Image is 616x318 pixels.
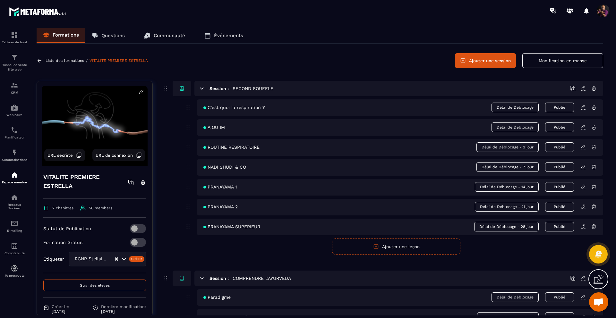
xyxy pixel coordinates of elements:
span: 56 members [89,206,112,210]
p: CRM [2,91,27,94]
span: Délai de Déblocage - 3 jour [476,142,539,152]
h4: VITALITE PREMIERE ESTRELLA [43,172,128,190]
span: Délai de Déblocage [492,292,539,302]
button: URL de connexion [92,149,145,161]
span: C'est quoi la respiration ? [203,105,265,110]
span: Suivi des élèves [80,283,110,288]
p: Tunnel de vente Site web [2,63,27,72]
img: logo [9,6,67,17]
button: Publié [545,103,574,112]
span: Délai de Déblocage - 28 jour [474,222,539,231]
input: Search for option [108,255,114,263]
div: Search for option [69,252,146,266]
button: Publié [545,122,574,132]
a: Communauté [138,28,192,43]
p: Tableau de bord [2,40,27,44]
a: formationformationTableau de bord [2,26,27,49]
p: [DATE] [52,309,69,314]
p: [DATE] [101,309,146,314]
button: URL secrète [44,149,85,161]
p: Automatisations [2,158,27,162]
span: Délai de Déblocage - 7 jour [476,162,539,172]
p: Webinaire [2,113,27,117]
h5: COMPRENDRE L'AYURVEDA [233,275,291,281]
button: Ajouter une session [455,53,516,68]
span: Délai de Déblocage [492,122,539,132]
a: accountantaccountantComptabilité [2,237,27,260]
a: Questions [85,28,131,43]
span: ROUTINE RESPIRATOIRE [203,145,260,150]
div: Créer [129,256,145,262]
img: formation [11,54,18,61]
span: PRANAYAMA SUPERIEUR [203,224,260,229]
p: Statut de Publication [43,226,91,231]
a: emailemailE-mailing [2,215,27,237]
a: automationsautomationsEspace membre [2,166,27,189]
button: Publié [545,292,574,302]
p: Questions [101,33,125,38]
p: IA prospects [2,274,27,277]
p: Comptabilité [2,251,27,255]
img: automations [11,149,18,156]
p: Communauté [154,33,185,38]
img: scheduler [11,126,18,134]
img: accountant [11,242,18,250]
a: Formations [37,28,85,43]
a: Événements [198,28,250,43]
span: Paradigme [203,295,231,300]
p: Espace membre [2,180,27,184]
span: Délai de Déblocage [492,103,539,112]
span: URL de connexion [96,153,133,158]
span: PRANAYAMA 2 [203,204,238,209]
button: Publié [545,222,574,231]
span: PRANAYAMA 1 [203,184,237,189]
span: 2 chapitres [52,206,73,210]
div: Ouvrir le chat [589,292,608,312]
button: Clear Selected [115,257,118,262]
a: schedulerschedulerPlanificateur [2,121,27,144]
img: automations [11,104,18,112]
button: Suivi des élèves [43,280,146,291]
button: Publié [545,162,574,172]
p: Formation Gratuit [43,240,83,245]
p: Événements [214,33,243,38]
a: VITALITE PREMIERE ESTRELLA [90,58,148,63]
span: Délai de Déblocage - 14 jour [475,182,539,192]
img: formation [11,31,18,39]
button: Publié [545,142,574,152]
h5: SECOND SOUFFLE [233,85,273,92]
img: email [11,220,18,227]
span: URL secrète [47,153,73,158]
button: Publié [545,182,574,192]
a: formationformationTunnel de vente Site web [2,49,27,77]
button: Publié [545,202,574,212]
button: Ajouter une leçon [332,238,460,255]
img: automations [11,171,18,179]
span: RGNR Stellaire [73,255,108,263]
span: / [86,58,88,64]
img: social-network [11,194,18,201]
a: Liste des formations [46,58,84,63]
p: Planificateur [2,136,27,139]
a: automationsautomationsWebinaire [2,99,27,121]
span: Délai de Déblocage - 21 jour [475,202,539,212]
a: automationsautomationsAutomatisations [2,144,27,166]
span: A OU IM [203,125,225,130]
p: Étiqueter [43,256,64,262]
p: Réseaux Sociaux [2,203,27,210]
h6: Session : [210,276,229,281]
img: background [42,86,148,166]
img: automations [11,264,18,272]
p: Formations [53,32,79,38]
span: NADI SHUDI & CO [203,164,246,170]
a: social-networksocial-networkRéseaux Sociaux [2,189,27,215]
span: Créer le: [52,304,69,309]
span: Dernière modification: [101,304,146,309]
p: E-mailing [2,229,27,232]
img: formation [11,81,18,89]
button: Modification en masse [522,53,603,68]
h6: Session : [210,86,229,91]
a: formationformationCRM [2,77,27,99]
